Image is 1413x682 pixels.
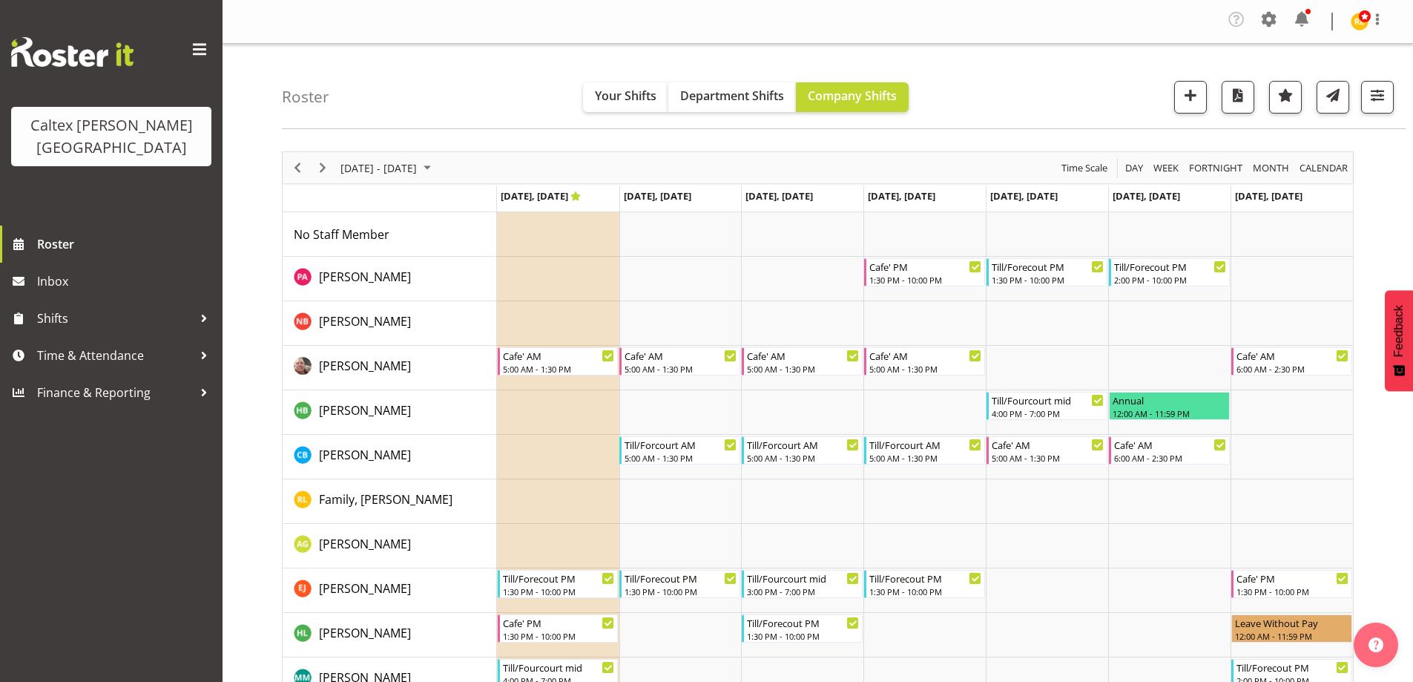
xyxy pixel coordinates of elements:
div: Broome, Heath"s event - Till/Fourcourt mid Begin From Friday, October 3, 2025 at 4:00:00 PM GMT+1... [987,392,1107,420]
div: 6:00 AM - 2:30 PM [1236,363,1348,375]
div: 5:00 AM - 1:30 PM [869,363,981,375]
td: Family, Lewis resource [283,479,497,524]
div: 5:00 AM - 1:30 PM [503,363,615,375]
div: Till/Forcourt AM [747,437,859,452]
span: Your Shifts [595,88,656,104]
button: Previous [288,159,308,177]
span: [DATE], [DATE] [1235,189,1302,203]
a: No Staff Member [294,226,389,243]
td: Johns, Erin resource [283,568,497,613]
span: [DATE], [DATE] [624,189,691,203]
button: Timeline Month [1251,159,1292,177]
span: Department Shifts [680,88,784,104]
span: [PERSON_NAME] [319,358,411,374]
a: [PERSON_NAME] [319,446,411,464]
div: Cafe' AM [1114,437,1226,452]
button: Department Shifts [668,82,796,112]
div: Bullock, Christopher"s event - Till/Forcourt AM Begin From Tuesday, September 30, 2025 at 5:00:00... [619,436,740,465]
span: Family, [PERSON_NAME] [319,491,452,508]
div: Till/Forecout PM [503,571,615,586]
button: Send a list of all shifts for the selected filtered period to all rostered employees. [1317,81,1349,114]
td: Grant, Adam resource [283,524,497,568]
div: Till/Forcourt AM [625,437,737,452]
a: [PERSON_NAME] [319,580,411,597]
div: 1:30 PM - 10:00 PM [869,274,981,286]
a: [PERSON_NAME] [319,357,411,375]
td: Bullock, Christopher resource [283,435,497,479]
div: Bullock, Christopher"s event - Cafe' AM Begin From Friday, October 3, 2025 at 5:00:00 AM GMT+13:0... [987,436,1107,465]
td: Berkely, Noah resource [283,301,497,346]
span: [DATE], [DATE] [501,189,582,203]
div: Braxton, Jeanette"s event - Cafe' AM Begin From Tuesday, September 30, 2025 at 5:00:00 AM GMT+13:... [619,347,740,376]
button: Next [313,159,333,177]
div: Lewis, Hayden"s event - Cafe' PM Begin From Monday, September 29, 2025 at 1:30:00 PM GMT+13:00 En... [498,614,619,643]
span: Time Scale [1060,159,1109,177]
img: reece-lewis10949.jpg [1351,13,1368,30]
span: Shifts [37,307,193,329]
span: [PERSON_NAME] [319,536,411,552]
div: Bullock, Christopher"s event - Till/Forcourt AM Begin From Thursday, October 2, 2025 at 5:00:00 A... [864,436,985,465]
div: Till/Forecout PM [992,259,1104,274]
span: [PERSON_NAME] [319,313,411,329]
div: 12:00 AM - 11:59 PM [1235,630,1348,642]
span: [DATE], [DATE] [990,189,1058,203]
button: Timeline Week [1151,159,1182,177]
div: 4:00 PM - 7:00 PM [992,407,1104,419]
div: Johns, Erin"s event - Till/Forecout PM Begin From Tuesday, September 30, 2025 at 1:30:00 PM GMT+1... [619,570,740,598]
td: No Staff Member resource [283,212,497,257]
div: Atherton, Peter"s event - Cafe' PM Begin From Thursday, October 2, 2025 at 1:30:00 PM GMT+13:00 E... [864,258,985,286]
span: [PERSON_NAME] [319,580,411,597]
span: Feedback [1392,305,1406,357]
span: Month [1251,159,1291,177]
div: 1:30 PM - 10:00 PM [869,586,981,597]
div: Till/Forecout PM [1114,259,1226,274]
div: Johns, Erin"s event - Till/Fourcourt mid Begin From Wednesday, October 1, 2025 at 3:00:00 PM GMT+... [742,570,863,598]
div: 1:30 PM - 10:00 PM [747,630,859,642]
div: Johns, Erin"s event - Till/Forecout PM Begin From Monday, September 29, 2025 at 1:30:00 PM GMT+13... [498,570,619,598]
div: Till/Forecout PM [1236,660,1348,675]
a: [PERSON_NAME] [319,624,411,642]
button: Feedback - Show survey [1385,290,1413,391]
button: Sep 29 - Oct 05, 2025 [338,159,438,177]
button: Month [1297,159,1351,177]
button: Time Scale [1059,159,1110,177]
div: Leave Without Pay [1235,615,1348,630]
button: Highlight an important date within the roster. [1269,81,1302,114]
span: Company Shifts [808,88,897,104]
div: Till/Fourcourt mid [992,393,1104,407]
div: Till/Fourcourt mid [747,571,859,586]
td: Atherton, Peter resource [283,257,497,301]
div: 5:00 AM - 1:30 PM [747,363,859,375]
div: 1:30 PM - 10:00 PM [992,274,1104,286]
div: Cafe' AM [869,348,981,363]
button: Download a PDF of the roster according to the set date range. [1222,81,1254,114]
span: Roster [37,233,215,255]
button: Timeline Day [1123,159,1146,177]
div: Till/Forecout PM [625,571,737,586]
div: 5:00 AM - 1:30 PM [992,452,1104,464]
span: [PERSON_NAME] [319,447,411,463]
div: Braxton, Jeanette"s event - Cafe' AM Begin From Monday, September 29, 2025 at 5:00:00 AM GMT+13:0... [498,347,619,376]
div: 5:00 AM - 1:30 PM [869,452,981,464]
td: Braxton, Jeanette resource [283,346,497,390]
div: Cafe' PM [1236,571,1348,586]
div: Atherton, Peter"s event - Till/Forecout PM Begin From Friday, October 3, 2025 at 1:30:00 PM GMT+1... [987,258,1107,286]
button: Fortnight [1187,159,1245,177]
div: 5:00 AM - 1:30 PM [625,452,737,464]
div: 1:30 PM - 10:00 PM [625,586,737,597]
span: Finance & Reporting [37,381,193,404]
div: Cafe' AM [625,348,737,363]
div: Cafe' PM [869,259,981,274]
img: help-xxl-2.png [1368,637,1383,652]
div: Braxton, Jeanette"s event - Cafe' AM Begin From Sunday, October 5, 2025 at 6:00:00 AM GMT+13:00 E... [1231,347,1352,376]
div: 6:00 AM - 2:30 PM [1114,452,1226,464]
a: Family, [PERSON_NAME] [319,491,452,508]
span: [PERSON_NAME] [319,269,411,285]
td: Broome, Heath resource [283,390,497,435]
span: [DATE], [DATE] [1113,189,1180,203]
span: Inbox [37,270,215,292]
span: [PERSON_NAME] [319,625,411,641]
div: Johns, Erin"s event - Cafe' PM Begin From Sunday, October 5, 2025 at 1:30:00 PM GMT+13:00 Ends At... [1231,570,1352,598]
button: Filter Shifts [1361,81,1394,114]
